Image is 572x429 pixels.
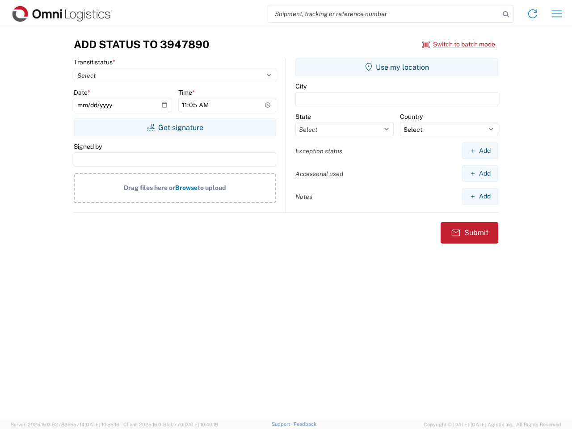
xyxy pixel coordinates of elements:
[295,193,312,201] label: Notes
[295,113,311,121] label: State
[295,147,342,155] label: Exception status
[424,421,561,429] span: Copyright © [DATE]-[DATE] Agistix Inc., All Rights Reserved
[74,38,209,51] h3: Add Status to 3947890
[272,421,294,427] a: Support
[74,118,276,136] button: Get signature
[441,222,498,244] button: Submit
[462,143,498,159] button: Add
[84,422,119,427] span: [DATE] 10:56:16
[268,5,500,22] input: Shipment, tracking or reference number
[178,88,195,97] label: Time
[295,170,343,178] label: Accessorial used
[175,184,198,191] span: Browse
[400,113,423,121] label: Country
[198,184,226,191] span: to upload
[124,184,175,191] span: Drag files here or
[74,58,115,66] label: Transit status
[123,422,218,427] span: Client: 2025.16.0-8fc0770
[74,88,90,97] label: Date
[11,422,119,427] span: Server: 2025.16.0-82789e55714
[294,421,316,427] a: Feedback
[422,37,495,52] button: Switch to batch mode
[74,143,102,151] label: Signed by
[462,188,498,205] button: Add
[295,82,307,90] label: City
[462,165,498,182] button: Add
[183,422,218,427] span: [DATE] 10:40:19
[295,58,498,76] button: Use my location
